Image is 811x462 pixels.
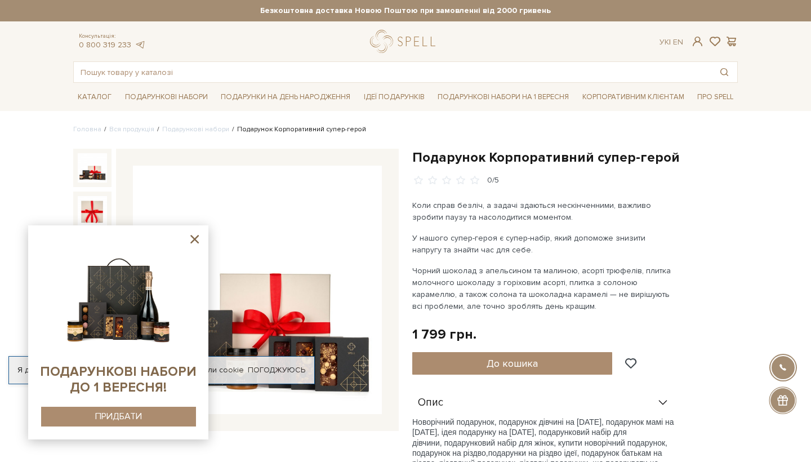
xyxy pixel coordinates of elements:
[673,37,683,47] a: En
[248,365,305,375] a: Погоджуюсь
[109,125,154,134] a: Вся продукція
[711,62,737,82] button: Пошук товару у каталозі
[487,357,538,370] span: До кошика
[693,88,738,106] a: Про Spell
[433,87,573,106] a: Подарункові набори на 1 Вересня
[162,125,229,134] a: Подарункові набори
[412,199,676,223] p: Коли справ безліч, а задачі здаються нескінченними, важливо зробити паузу та насолодитися моментом.
[121,88,212,106] a: Подарункові набори
[669,37,671,47] span: |
[486,448,488,457] span: ,
[78,196,107,225] img: Подарунок Корпоративний супер-герой
[412,352,612,375] button: До кошика
[412,265,676,312] p: Чорний шоколад з апельсином та малиною, асорті трюфелів, плитка молочного шоколаду з горіховим ас...
[229,125,366,135] li: Подарунок Корпоративний супер-герой
[412,149,738,166] h1: Подарунок Корпоративний супер-герой
[412,438,667,457] span: , подарунок на різдво
[412,417,674,447] span: Новорічний подарунок, подарунок дівчині на [DATE], подарунок мамі на [DATE], ідея подарунку на [D...
[359,88,429,106] a: Ідеї подарунків
[193,365,244,375] a: файли cookie
[134,40,145,50] a: telegram
[418,398,443,408] span: Опис
[73,6,738,16] strong: Безкоштовна доставка Новою Поштою при замовленні від 2000 гривень
[133,166,382,415] img: Подарунок Корпоративний супер-герой
[73,88,116,106] a: Каталог
[660,37,683,47] div: Ук
[78,153,107,183] img: Подарунок Корпоративний супер-герой
[487,175,499,186] div: 0/5
[578,87,689,106] a: Корпоративним клієнтам
[79,33,145,40] span: Консультація:
[370,30,440,53] a: logo
[412,326,476,343] div: 1 799 грн.
[216,88,355,106] a: Подарунки на День народження
[73,125,101,134] a: Головна
[74,62,711,82] input: Пошук товару у каталозі
[9,365,314,375] div: Я дозволяю [DOMAIN_NAME] використовувати
[79,40,131,50] a: 0 800 319 233
[412,232,676,256] p: У нашого супер-героя є супер-набір, який допоможе знизити напругу та знайти час для себе.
